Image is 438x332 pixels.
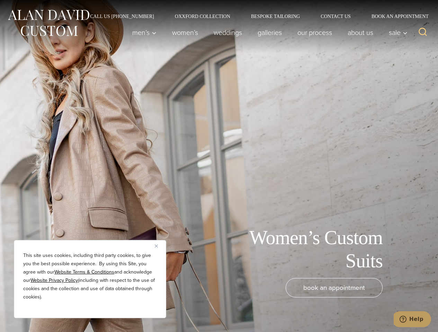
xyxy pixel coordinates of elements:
[164,14,241,19] a: Oxxford Collection
[80,14,164,19] a: Call Us [PHONE_NUMBER]
[250,26,290,39] a: Galleries
[80,14,431,19] nav: Secondary Navigation
[125,26,164,39] button: Men’s sub menu toggle
[414,24,431,41] button: View Search Form
[381,26,411,39] button: Sale sub menu toggle
[310,14,361,19] a: Contact Us
[227,226,383,273] h1: Women’s Custom Suits
[7,8,90,38] img: Alan David Custom
[30,277,78,284] a: Website Privacy Policy
[241,14,310,19] a: Bespoke Tailoring
[23,251,157,301] p: This site uses cookies, including third party cookies, to give you the best possible experience. ...
[303,283,365,293] span: book an appointment
[340,26,381,39] a: About Us
[394,311,431,329] iframe: Opens a widget where you can chat to one of our agents
[206,26,250,39] a: weddings
[290,26,340,39] a: Our Process
[361,14,431,19] a: Book an Appointment
[286,278,383,297] a: book an appointment
[155,245,158,248] img: Close
[155,242,163,250] button: Close
[125,26,411,39] nav: Primary Navigation
[54,268,114,276] a: Website Terms & Conditions
[164,26,206,39] a: Women’s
